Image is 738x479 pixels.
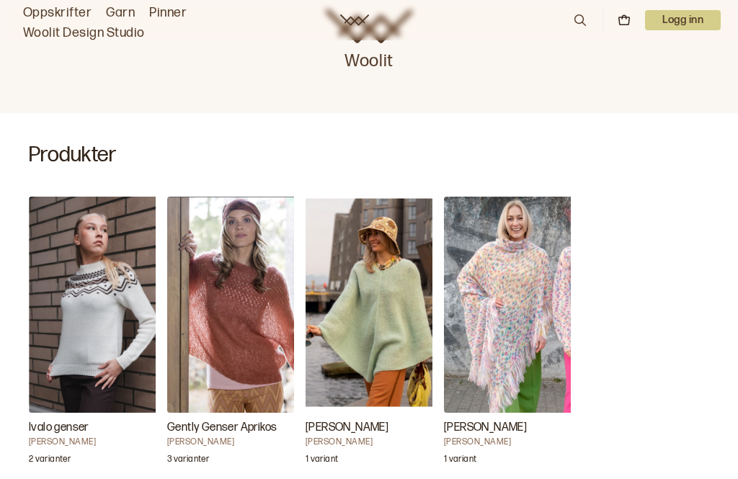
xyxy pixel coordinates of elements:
a: Gently Genser Aprikos [167,197,294,474]
button: User dropdown [645,10,721,30]
h3: [PERSON_NAME] [444,419,588,437]
img: Brit Frafjord ØrstavikIvalo genser [29,197,173,413]
p: 1 variant [444,454,476,468]
p: 3 varianter [167,454,209,468]
a: Oppskrifter [23,3,92,23]
h3: Gently Genser Aprikos [167,419,311,437]
a: Oletta Poncho [444,197,571,474]
img: Brit Frafjord ØrstavikGently Genser Aprikos [167,197,311,413]
p: 2 varianter [29,454,71,468]
a: Giselle Poncho [306,197,432,474]
h4: [PERSON_NAME] [167,437,311,448]
img: Brit Frafjord ØrstavikOletta Poncho [444,197,588,413]
p: Logg inn [645,10,721,30]
h4: [PERSON_NAME] [444,437,588,448]
p: Woolit [326,44,412,73]
a: Pinner [149,3,187,23]
a: Woolit Design Studio [23,23,145,43]
h4: [PERSON_NAME] [306,437,450,448]
h4: [PERSON_NAME] [29,437,173,448]
a: Garn [106,3,135,23]
h3: [PERSON_NAME] [306,419,450,437]
img: Brit Frafjord ØrstavikGiselle Poncho [306,197,450,413]
a: Ivalo genser [29,197,156,474]
a: Woolit [340,14,369,26]
h3: Ivalo genser [29,419,173,437]
p: 1 variant [306,454,338,468]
